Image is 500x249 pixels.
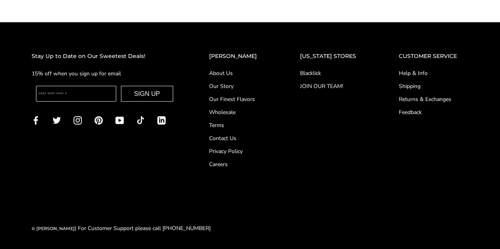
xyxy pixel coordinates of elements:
p: 15% off when you sign up for email [32,69,177,78]
a: Shipping [399,82,468,90]
a: Our Finest Flavors [209,95,268,103]
a: Help & Info [399,69,468,77]
input: Enter your email [36,86,116,101]
a: Wholesale [209,108,268,116]
a: Blacklick [300,69,367,77]
h2: CUSTOMER SERVICE [399,52,468,61]
h2: [US_STATE] STORES [300,52,367,61]
a: Feedback [399,108,468,116]
a: Our Story [209,82,268,90]
a: LinkedIn [157,115,166,124]
a: About Us [209,69,268,77]
a: Twitter [53,115,61,124]
a: Careers [209,160,268,168]
a: Contact Us [209,134,268,142]
a: Privacy Policy [209,147,268,155]
a: YouTube [115,115,124,124]
h2: Stay Up to Date on Our Sweetest Deals! [32,52,177,61]
a: © [PERSON_NAME] [32,225,75,231]
a: Facebook [32,115,40,124]
button: SIGN UP [121,86,173,101]
h2: [PERSON_NAME] [209,52,268,61]
a: Terms [209,121,268,129]
div: | For Customer Support please call [PHONE_NUMBER] [32,223,211,232]
a: Instagram [74,115,82,124]
a: Returns & Exchanges [399,95,468,103]
a: JOIN OUR TEAM! [300,82,367,90]
a: Pinterest [94,115,103,124]
a: TikTok [136,115,145,124]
